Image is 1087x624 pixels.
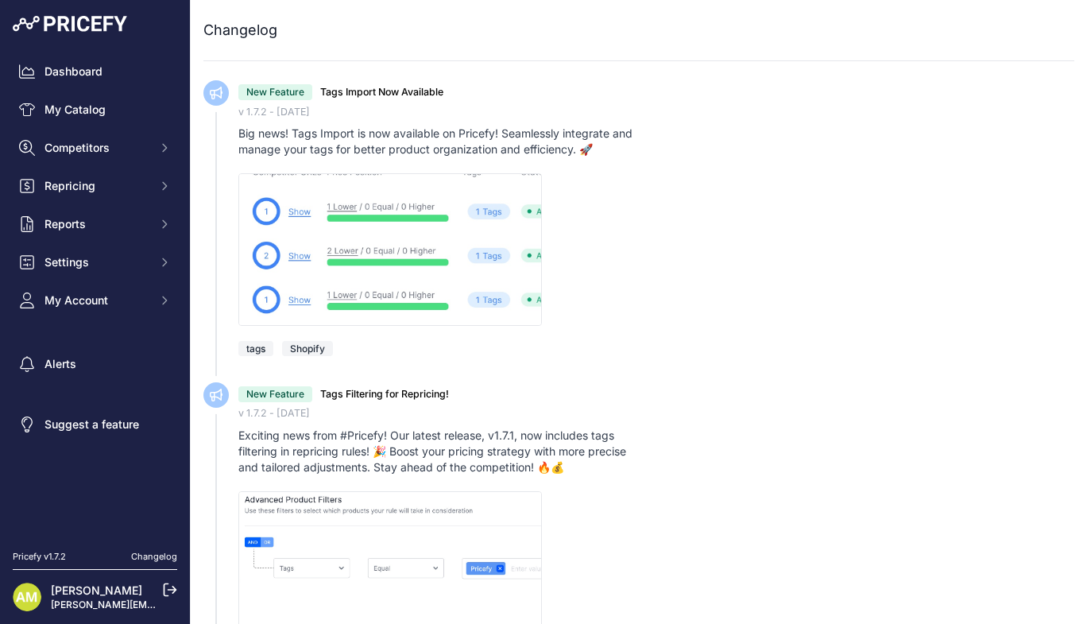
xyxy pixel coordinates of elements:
[282,341,333,356] span: Shopify
[13,286,177,315] button: My Account
[13,210,177,238] button: Reports
[13,16,127,32] img: Pricefy Logo
[13,550,66,564] div: Pricefy v1.7.2
[13,57,177,531] nav: Sidebar
[238,105,1074,120] div: v 1.7.2 - [DATE]
[238,84,312,100] div: New Feature
[13,350,177,378] a: Alerts
[13,410,177,439] a: Suggest a feature
[44,254,149,270] span: Settings
[51,583,142,597] a: [PERSON_NAME]
[131,551,177,562] a: Changelog
[44,216,149,232] span: Reports
[44,178,149,194] span: Repricing
[13,57,177,86] a: Dashboard
[13,95,177,124] a: My Catalog
[238,406,1074,421] div: v 1.7.2 - [DATE]
[320,85,443,100] h3: Tags Import Now Available
[13,134,177,162] button: Competitors
[51,599,374,610] a: [PERSON_NAME][EMAIL_ADDRESS][PERSON_NAME][DOMAIN_NAME]
[238,341,273,356] span: tags
[238,386,312,402] div: New Feature
[44,140,149,156] span: Competitors
[203,19,277,41] h2: Changelog
[13,248,177,277] button: Settings
[44,293,149,308] span: My Account
[238,428,645,475] div: Exciting news from #Pricefy! Our latest release, v1.7.1, now includes tags filtering in repricing...
[320,387,449,402] h3: Tags Filtering for Repricing!
[13,172,177,200] button: Repricing
[238,126,645,157] div: Big news! Tags Import is now available on Pricefy! Seamlessly integrate and manage your tags for ...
